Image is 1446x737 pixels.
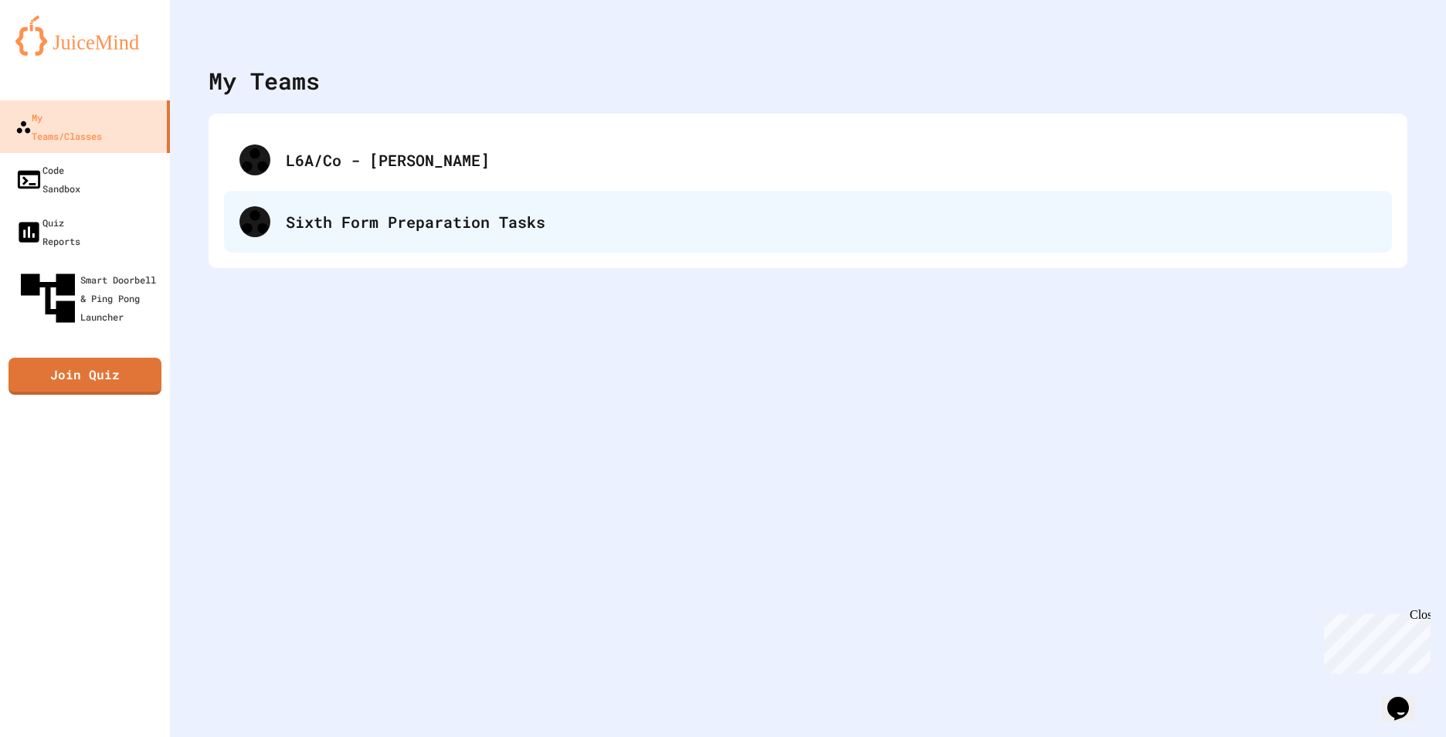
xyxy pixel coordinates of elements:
div: Code Sandbox [15,161,80,198]
iframe: chat widget [1381,675,1431,722]
div: Quiz Reports [15,213,80,250]
div: Sixth Form Preparation Tasks [286,210,1376,233]
div: Chat with us now!Close [6,6,107,98]
div: L6A/Co - [PERSON_NAME] [286,148,1376,172]
a: Join Quiz [8,358,161,395]
div: My Teams/Classes [15,108,102,145]
div: My Teams [209,63,320,98]
div: L6A/Co - [PERSON_NAME] [224,129,1392,191]
div: Sixth Form Preparation Tasks [224,191,1392,253]
img: logo-orange.svg [15,15,154,56]
iframe: chat widget [1318,608,1431,674]
div: Smart Doorbell & Ping Pong Launcher [15,266,164,331]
